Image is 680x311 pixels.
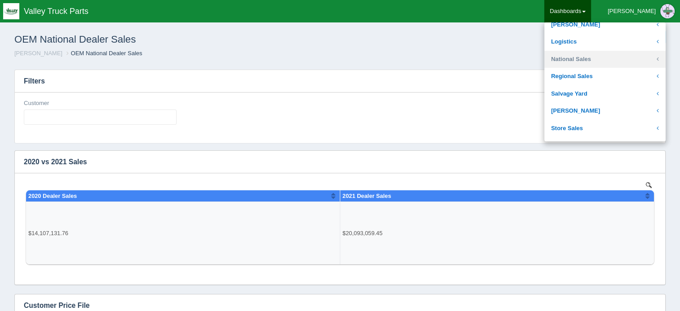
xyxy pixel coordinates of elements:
a: [PERSON_NAME] [544,16,666,34]
li: OEM National Dealer Sales [64,49,142,58]
img: q1blfpkbivjhsugxdrfq.png [3,3,19,19]
td: $20,093,059.45 [316,20,631,83]
h3: Filters [15,70,665,92]
h3: 2020 vs 2021 Sales [15,151,652,173]
span: 2020 Dealer Sales [4,10,53,17]
span: 2021 Dealer Sales [319,10,367,17]
td: $14,107,131.76 [2,20,316,83]
div: [PERSON_NAME] [608,2,656,20]
a: Store Sales [544,120,666,137]
h1: OEM National Dealer Sales [14,30,340,49]
span: Valley Truck Parts [24,7,89,16]
a: Logistics [544,33,666,51]
button: Sort column ascending [621,8,627,19]
label: Customer [24,99,49,108]
a: Supply Chain [544,137,666,155]
a: [PERSON_NAME] [14,50,62,57]
a: [PERSON_NAME] [544,102,666,120]
a: Regional Sales [544,68,666,85]
img: Profile Picture [660,4,675,18]
a: National Sales [544,51,666,68]
button: Sort column ascending [307,8,312,19]
a: Salvage Yard [544,85,666,103]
